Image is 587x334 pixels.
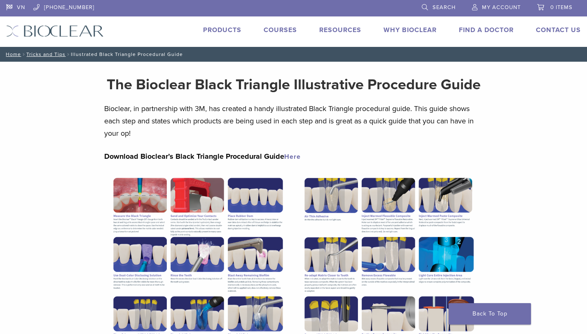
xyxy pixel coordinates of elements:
[482,4,521,11] span: My Account
[319,26,361,34] a: Resources
[104,102,483,139] p: Bioclear, in partnership with 3M, has created a handy illustrated Black Triangle procedural guide...
[550,4,573,11] span: 0 items
[264,26,297,34] a: Courses
[26,51,65,57] a: Tricks and Tips
[104,152,301,161] strong: Download Bioclear’s Black Triangle Procedural Guide
[3,51,21,57] a: Home
[6,25,104,37] img: Bioclear
[203,26,241,34] a: Products
[449,303,531,325] a: Back To Top
[459,26,514,34] a: Find A Doctor
[284,153,301,161] a: Here
[21,52,26,56] span: /
[536,26,581,34] a: Contact Us
[384,26,437,34] a: Why Bioclear
[433,4,456,11] span: Search
[107,76,481,93] strong: The Bioclear Black Triangle Illustrative Procedure Guide
[65,52,71,56] span: /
